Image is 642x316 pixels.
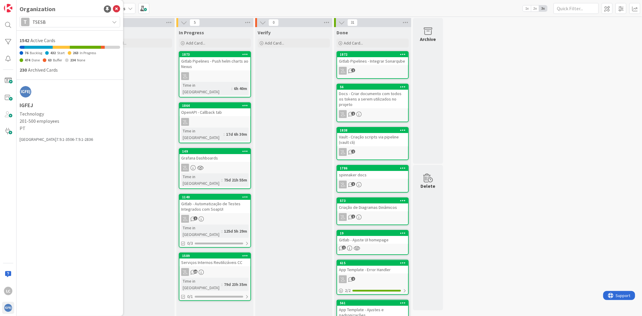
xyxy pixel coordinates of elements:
[337,260,408,266] div: 615
[182,254,250,258] div: 1589
[33,18,107,26] span: TSESB
[351,68,355,72] span: 1
[340,301,408,305] div: 561
[337,287,408,294] div: 2/2
[182,149,250,153] div: 149
[337,198,408,203] div: 573
[30,51,42,55] span: Backlog
[179,103,250,116] div: 1864OpenAPI - Callback tab
[182,195,250,199] div: 1140
[179,52,250,57] div: 1873
[25,51,28,55] span: 76
[48,58,51,62] span: 63
[232,85,249,92] div: 6h 40m
[25,58,30,62] span: 474
[337,197,409,225] a: 573Criação de Diagramas Dinâmicos
[337,260,409,295] a: 615App Template - Error Handler2/2
[337,29,348,36] span: Done
[179,154,250,162] div: Grafana Dashboards
[32,58,40,62] span: Done
[179,200,250,213] div: Gitlab - Automatização de Testes Integrados com SoapUI
[181,82,231,95] div: Time in [GEOGRAPHIC_DATA]
[337,300,408,306] div: 561
[337,133,408,146] div: Vault - Criação scripts via pipeline (vault cli)
[351,112,355,116] span: 2
[179,253,250,259] div: 1589
[340,261,408,265] div: 615
[182,52,250,57] div: 1873
[340,231,408,235] div: 19
[194,270,197,274] span: 18
[20,86,32,98] img: avatar
[337,230,409,255] a: 19Gitlab - Ajuste UI homepage
[337,266,408,274] div: App Template - Error Handler
[337,128,408,146] div: 1838Vault - Criação scripts via pipeline (vault cli)
[179,194,251,248] a: 1140Gitlab - Automatização de Testes Integrados com SoapUITime in [GEOGRAPHIC_DATA]:125d 5h 29m0/3
[57,51,65,55] span: Start
[179,52,250,70] div: 1873Gitlab Pipelines - Push helm charts ao Nexus
[179,194,250,200] div: 1140
[340,128,408,132] div: 1838
[222,281,222,288] span: :
[420,36,436,43] div: Archive
[337,84,408,90] div: 56
[80,51,96,55] span: In Progress
[351,215,355,218] span: 1
[179,194,250,213] div: 1140Gitlab - Automatização de Testes Integrados com SoapUI
[340,199,408,203] div: 573
[50,51,56,55] span: 432
[337,166,408,179] div: 1786spinnaker docs
[337,203,408,211] div: Criação de Diagramas Dinâmicos
[265,40,284,46] span: Add Card...
[337,198,408,211] div: 573Criação de Diagramas Dinâmicos
[20,37,120,44] div: Active Cards
[351,182,355,186] span: 1
[337,127,409,160] a: 1838Vault - Criação scripts via pipeline (vault cli)
[179,103,250,108] div: 1864
[73,51,78,55] span: 263
[337,84,409,122] a: 56Docs - Criar documento com todos os tokens a serem utilizados no projeto
[222,228,249,234] div: 125d 5h 29m
[258,29,271,36] span: Verify
[531,5,539,11] span: 2x
[20,66,120,73] div: Archived Cards
[340,52,408,57] div: 1872
[20,125,120,132] span: PT
[77,58,85,62] span: None
[268,19,279,26] span: 0
[539,5,547,11] span: 3x
[224,131,225,138] span: :
[190,19,200,26] span: 5
[179,253,250,266] div: 1589Serviços Internos Reutilizáveis CC
[337,52,408,57] div: 1872
[181,225,222,238] div: Time in [GEOGRAPHIC_DATA]
[20,117,120,125] span: 201-500 employees
[351,277,355,281] span: 2
[345,287,351,294] span: 2 / 2
[337,166,408,171] div: 1786
[53,58,62,62] span: Buffer
[20,37,29,43] span: 1542
[337,165,409,193] a: 1786spinnaker docs
[181,128,224,141] div: Time in [GEOGRAPHIC_DATA]
[179,149,250,154] div: 149
[222,228,222,234] span: :
[337,84,408,108] div: 56Docs - Criar documento com todos os tokens a serem utilizados no projeto
[421,182,436,190] div: Delete
[222,177,249,183] div: 75d 21h 55m
[554,3,599,14] input: Quick Filter...
[342,246,346,249] span: 1
[182,104,250,108] div: 1864
[4,287,12,295] div: LC
[181,278,222,291] div: Time in [GEOGRAPHIC_DATA]
[179,259,250,266] div: Serviços Internos Reutilizáveis CC
[344,40,363,46] span: Add Card...
[337,231,408,236] div: 19
[20,67,27,73] span: 230
[70,58,76,62] span: 234
[523,5,531,11] span: 1x
[187,293,193,300] span: 0/1
[222,281,249,288] div: 79d 23h 35m
[347,19,358,26] span: 31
